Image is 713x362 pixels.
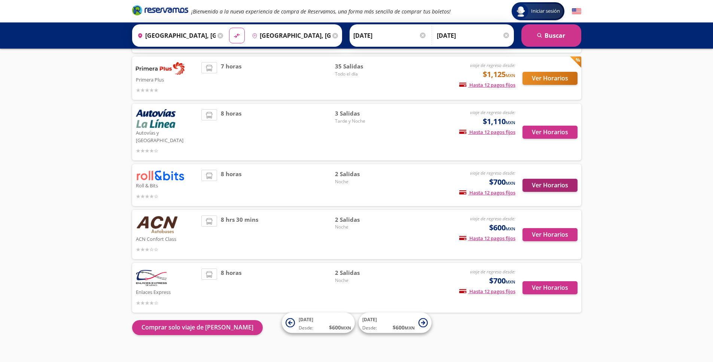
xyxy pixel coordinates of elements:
p: Roll & Bits [136,181,198,190]
img: Autovías y La Línea [136,109,176,128]
button: Ver Horarios [522,228,578,241]
span: $ 600 [393,323,415,331]
img: Enlaces Express [136,269,167,287]
small: MXN [405,325,415,331]
img: ACN Confort Class [136,215,179,234]
span: 2 Salidas [335,269,387,277]
small: MXN [506,226,515,231]
p: Enlaces Express [136,287,198,296]
a: Brand Logo [132,4,188,18]
span: $600 [489,222,515,233]
p: ACN Confort Class [136,234,198,243]
span: Hasta 12 pagos fijos [459,235,515,242]
span: Hasta 12 pagos fijos [459,129,515,135]
span: Hasta 12 pagos fijos [459,82,515,88]
button: Ver Horarios [522,281,578,294]
button: Ver Horarios [522,126,578,139]
em: viaje de regreso desde: [470,269,515,275]
small: MXN [506,120,515,125]
span: Tarde y Noche [335,118,387,125]
span: $ 600 [329,323,351,331]
input: Elegir Fecha [353,26,427,45]
input: Buscar Origen [134,26,216,45]
span: 35 Salidas [335,62,387,71]
input: Opcional [437,26,510,45]
p: Autovías y [GEOGRAPHIC_DATA] [136,128,198,144]
button: Comprar solo viaje de [PERSON_NAME] [132,320,263,335]
span: Hasta 12 pagos fijos [459,189,515,196]
span: Iniciar sesión [528,7,563,15]
span: [DATE] [299,316,313,323]
em: viaje de regreso desde: [470,109,515,116]
button: [DATE]Desde:$600MXN [359,313,432,333]
button: Ver Horarios [522,179,578,192]
small: MXN [341,325,351,331]
span: $1,125 [483,69,515,80]
button: [DATE]Desde:$600MXN [282,313,355,333]
p: Primera Plus [136,75,198,84]
span: 2 Salidas [335,215,387,224]
button: English [572,7,581,16]
button: Buscar [521,24,581,47]
small: MXN [506,73,515,78]
span: $700 [489,275,515,286]
span: 8 horas [221,109,241,155]
em: ¡Bienvenido a la nueva experiencia de compra de Reservamos, una forma más sencilla de comprar tus... [191,8,451,15]
img: Primera Plus [136,62,185,75]
span: [DATE] [362,316,377,323]
span: Noche [335,224,387,230]
i: Brand Logo [132,4,188,16]
span: Hasta 12 pagos fijos [459,288,515,295]
img: Roll & Bits [136,170,185,181]
input: Buscar Destino [249,26,330,45]
span: Noche [335,178,387,185]
em: viaje de regreso desde: [470,170,515,176]
span: 3 Salidas [335,109,387,118]
span: Desde: [299,325,313,331]
em: viaje de regreso desde: [470,62,515,68]
span: 2 Salidas [335,170,387,178]
span: $1,110 [483,116,515,127]
span: $700 [489,177,515,188]
span: Todo el día [335,71,387,77]
em: viaje de regreso desde: [470,215,515,222]
small: MXN [506,279,515,285]
span: 8 horas [221,269,241,307]
span: 8 hrs 30 mins [221,215,258,254]
button: Ver Horarios [522,72,578,85]
span: 8 horas [221,170,241,200]
span: 7 horas [221,62,241,94]
span: Noche [335,277,387,284]
small: MXN [506,180,515,186]
span: Desde: [362,325,377,331]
